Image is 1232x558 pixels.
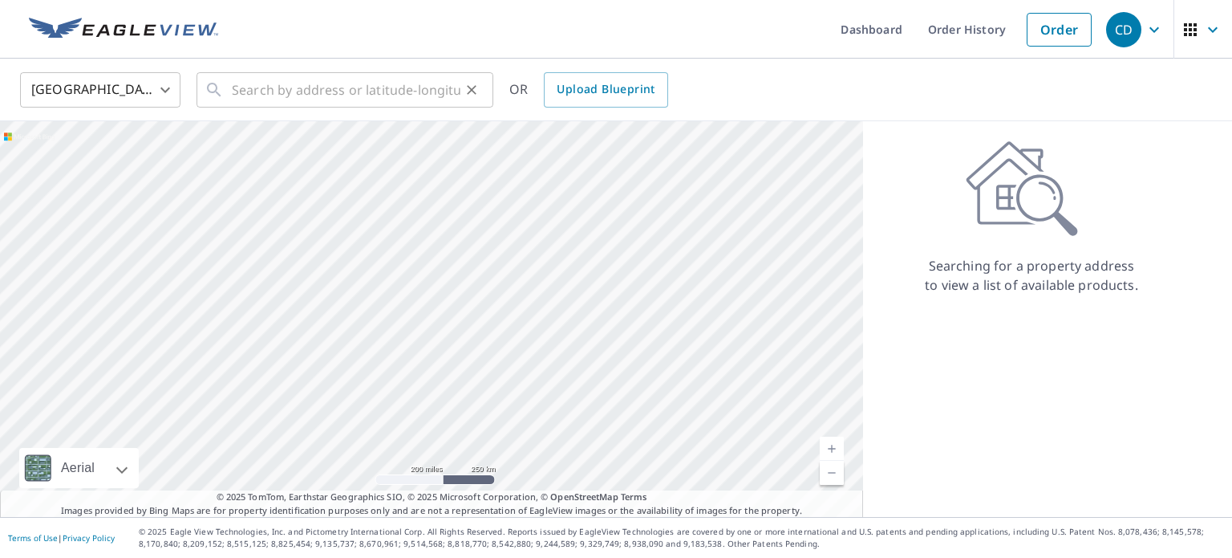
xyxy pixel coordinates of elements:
div: OR [509,72,668,108]
a: Upload Blueprint [544,72,667,108]
a: Terms [621,491,647,503]
a: OpenStreetMap [550,491,618,503]
a: Current Level 5, Zoom In [820,437,844,461]
div: CD [1106,12,1141,47]
div: Aerial [56,448,99,488]
img: EV Logo [29,18,218,42]
div: Aerial [19,448,139,488]
a: Current Level 5, Zoom Out [820,461,844,485]
a: Terms of Use [8,532,58,544]
input: Search by address or latitude-longitude [232,67,460,112]
div: [GEOGRAPHIC_DATA] [20,67,180,112]
span: © 2025 TomTom, Earthstar Geographics SIO, © 2025 Microsoft Corporation, © [217,491,647,504]
p: Searching for a property address to view a list of available products. [924,256,1139,295]
p: | [8,533,115,543]
a: Privacy Policy [63,532,115,544]
span: Upload Blueprint [557,79,654,100]
a: Order [1027,13,1092,47]
p: © 2025 Eagle View Technologies, Inc. and Pictometry International Corp. All Rights Reserved. Repo... [139,526,1224,550]
button: Clear [460,79,483,101]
